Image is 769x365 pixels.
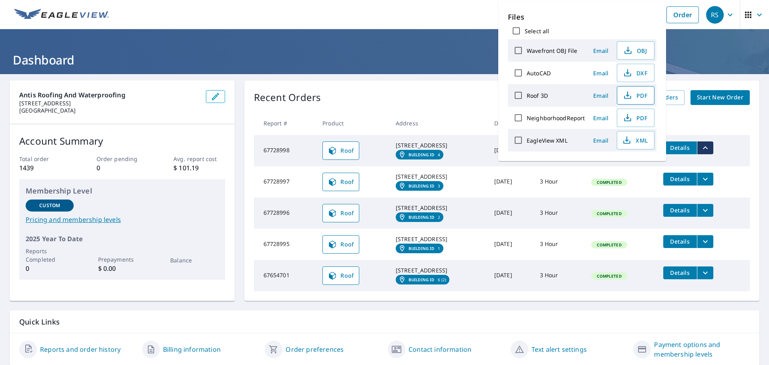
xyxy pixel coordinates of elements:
[396,244,443,253] a: Building ID1
[396,150,443,159] a: Building ID4
[533,166,585,198] td: 3 Hour
[97,163,148,173] p: 0
[690,90,750,105] a: Start New Order
[668,144,692,151] span: Details
[170,256,218,264] p: Balance
[592,242,626,248] span: Completed
[591,114,610,122] span: Email
[531,345,587,354] a: Text alert settings
[488,111,533,135] th: Date
[508,12,656,22] p: Files
[622,135,648,145] span: XML
[533,260,585,291] td: 3 Hour
[19,90,199,100] p: Antis Roofing and Waterproofing
[706,6,724,24] div: RS
[328,146,354,155] span: Roof
[666,6,699,23] a: Order
[328,240,354,249] span: Roof
[697,173,713,186] button: filesDropdownBtn-67728997
[254,166,316,198] td: 67728997
[668,238,692,245] span: Details
[254,135,316,166] td: 67728998
[617,131,654,149] button: XML
[533,229,585,260] td: 3 Hour
[663,266,697,279] button: detailsBtn-67654701
[26,186,219,196] p: Membership Level
[663,141,697,154] button: detailsBtn-67728998
[328,177,354,187] span: Roof
[668,206,692,214] span: Details
[396,266,481,274] div: [STREET_ADDRESS]
[409,345,471,354] a: Contact information
[254,260,316,291] td: 67654701
[19,100,199,107] p: [STREET_ADDRESS]
[488,166,533,198] td: [DATE]
[591,47,610,54] span: Email
[10,52,759,68] h1: Dashboard
[488,260,533,291] td: [DATE]
[254,198,316,229] td: 67728996
[39,202,60,209] p: Custom
[322,204,359,222] a: Roof
[19,163,70,173] p: 1439
[254,111,316,135] th: Report #
[592,273,626,279] span: Completed
[97,155,148,163] p: Order pending
[663,204,697,217] button: detailsBtn-67728996
[396,212,443,222] a: Building ID2
[488,229,533,260] td: [DATE]
[622,113,648,123] span: PDF
[668,175,692,183] span: Details
[622,91,648,100] span: PDF
[322,235,359,254] a: Roof
[322,173,359,191] a: Roof
[322,266,359,285] a: Roof
[622,46,648,55] span: OBJ
[396,235,481,243] div: [STREET_ADDRESS]
[409,184,435,188] em: Building ID
[588,44,614,57] button: Email
[588,89,614,102] button: Email
[396,275,449,284] a: Building ID6 (2)
[409,277,435,282] em: Building ID
[26,247,74,264] p: Reports Completed
[396,181,443,191] a: Building ID3
[396,204,481,212] div: [STREET_ADDRESS]
[286,345,344,354] a: Order preferences
[19,107,199,114] p: [GEOGRAPHIC_DATA]
[19,134,225,148] p: Account Summary
[163,345,221,354] a: Billing information
[396,173,481,181] div: [STREET_ADDRESS]
[488,135,533,166] td: [DATE]
[173,155,225,163] p: Avg. report cost
[527,47,577,54] label: Wavefront OBJ File
[592,179,626,185] span: Completed
[527,114,585,122] label: NeighborhoodReport
[396,141,481,149] div: [STREET_ADDRESS]
[19,317,750,327] p: Quick Links
[588,112,614,124] button: Email
[40,345,121,354] a: Reports and order history
[668,269,692,276] span: Details
[527,92,548,99] label: Roof 3D
[591,137,610,144] span: Email
[533,198,585,229] td: 3 Hour
[26,215,219,224] a: Pricing and membership levels
[588,67,614,79] button: Email
[409,215,435,220] em: Building ID
[617,86,654,105] button: PDF
[663,235,697,248] button: detailsBtn-67728995
[697,204,713,217] button: filesDropdownBtn-67728996
[622,68,648,78] span: DXF
[254,229,316,260] td: 67728995
[617,41,654,60] button: OBJ
[173,163,225,173] p: $ 101.19
[409,152,435,157] em: Building ID
[19,155,70,163] p: Total order
[316,111,389,135] th: Product
[697,93,743,103] span: Start New Order
[254,90,321,105] p: Recent Orders
[527,137,568,144] label: EagleView XML
[697,266,713,279] button: filesDropdownBtn-67654701
[322,141,359,160] a: Roof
